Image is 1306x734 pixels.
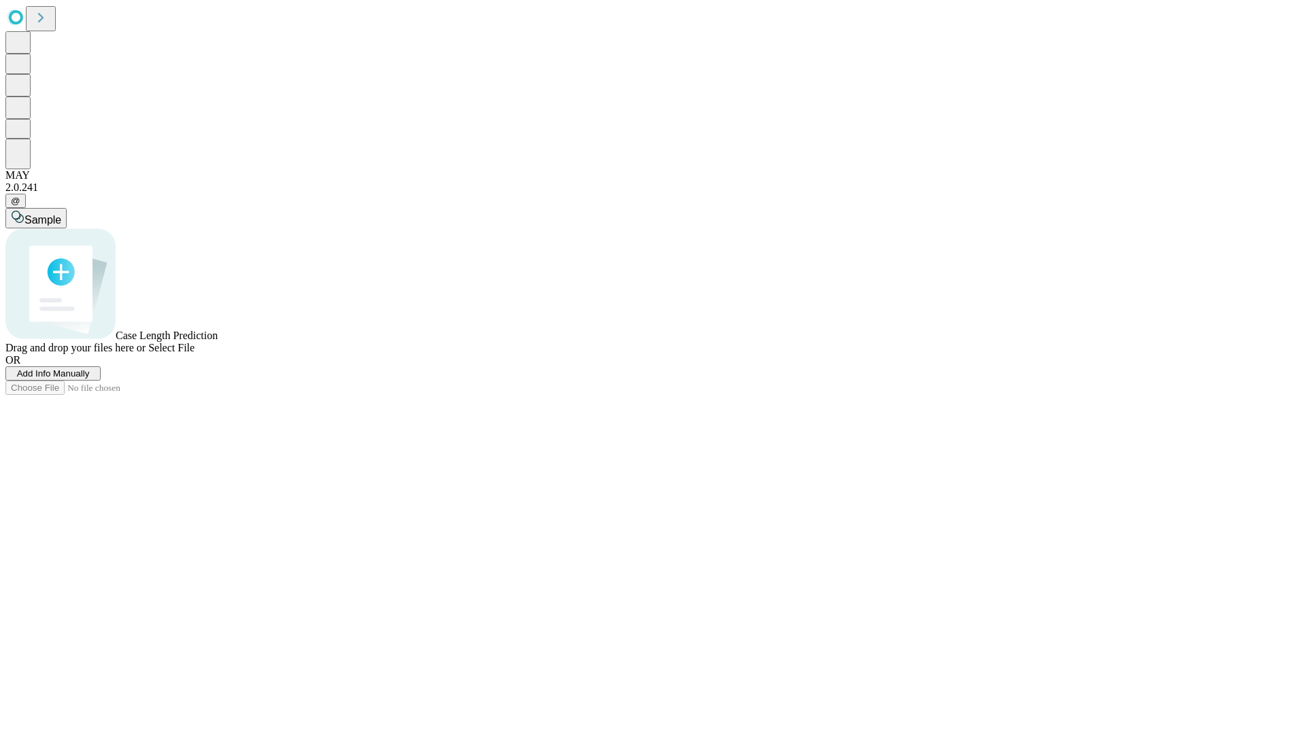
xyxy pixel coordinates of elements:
span: Add Info Manually [17,368,90,379]
span: Drag and drop your files here or [5,342,146,353]
span: OR [5,354,20,366]
div: 2.0.241 [5,181,1301,194]
button: Sample [5,208,67,228]
button: @ [5,194,26,208]
span: Sample [24,214,61,226]
div: MAY [5,169,1301,181]
span: Select File [148,342,195,353]
span: Case Length Prediction [116,330,218,341]
button: Add Info Manually [5,366,101,381]
span: @ [11,196,20,206]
